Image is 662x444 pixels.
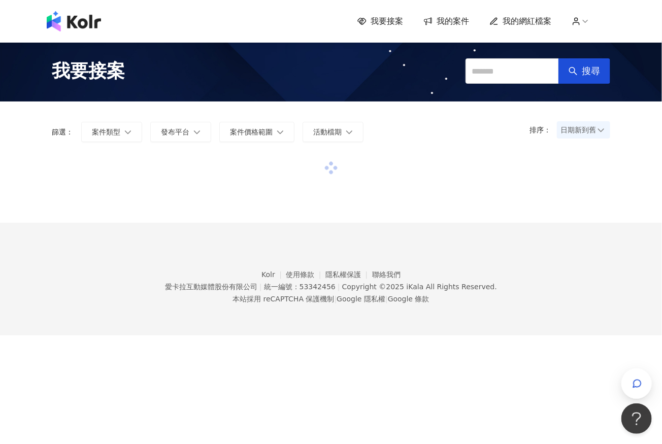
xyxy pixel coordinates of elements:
div: Copyright © 2025 All Rights Reserved. [342,283,497,291]
div: 愛卡拉互動媒體股份有限公司 [165,283,257,291]
span: 案件類型 [92,128,120,136]
button: 搜尋 [558,58,610,84]
a: 我的網紅檔案 [489,16,551,27]
a: 我的案件 [423,16,469,27]
img: logo [47,11,101,31]
span: 我的網紅檔案 [503,16,551,27]
div: 統一編號：53342456 [264,283,336,291]
button: 活動檔期 [303,122,363,142]
span: 發布平台 [161,128,189,136]
span: | [335,295,337,303]
a: 隱私權保護 [325,270,372,279]
a: iKala [407,283,424,291]
iframe: Help Scout Beacon - Open [621,403,652,434]
span: 我要接案 [371,16,403,27]
p: 篩選： [52,128,73,136]
span: 活動檔期 [313,128,342,136]
span: 本站採用 reCAPTCHA 保護機制 [233,293,429,305]
button: 案件價格範圍 [219,122,294,142]
span: | [338,283,340,291]
span: 我的案件 [437,16,469,27]
span: 搜尋 [582,65,600,77]
span: 日期新到舊 [560,122,607,138]
span: | [385,295,388,303]
span: | [259,283,262,291]
a: 我要接案 [357,16,403,27]
a: Google 條款 [388,295,429,303]
a: 使用條款 [286,270,326,279]
span: 我要接案 [52,58,125,84]
a: Google 隱私權 [337,295,385,303]
a: 聯絡我們 [372,270,401,279]
button: 發布平台 [150,122,211,142]
span: search [569,66,578,76]
button: 案件類型 [81,122,142,142]
span: 案件價格範圍 [230,128,273,136]
p: 排序： [529,126,557,134]
a: Kolr [261,270,286,279]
